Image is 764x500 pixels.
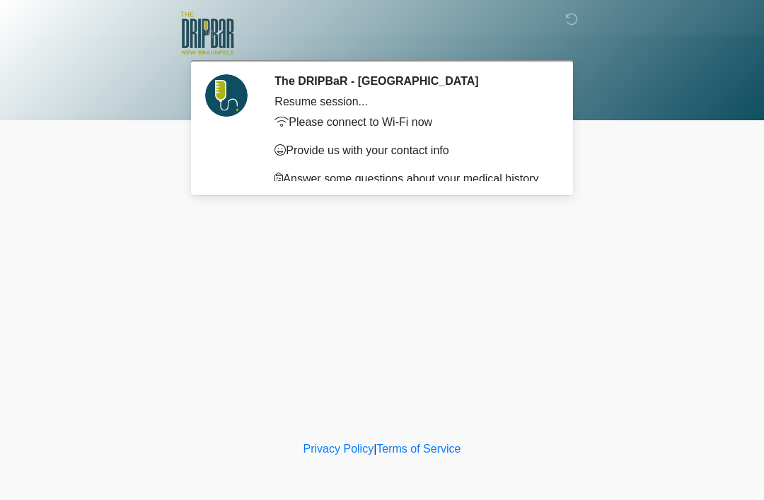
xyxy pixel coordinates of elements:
a: | [374,443,376,455]
a: Terms of Service [376,443,461,455]
img: The DRIPBaR - New Braunfels Logo [180,11,234,57]
h2: The DRIPBaR - [GEOGRAPHIC_DATA] [274,74,548,88]
div: Resume session... [274,93,548,110]
img: Agent Avatar [205,74,248,117]
p: Provide us with your contact info [274,142,548,159]
p: Answer some questions about your medical history [274,170,548,187]
a: Privacy Policy [303,443,374,455]
p: Please connect to Wi-Fi now [274,114,548,131]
